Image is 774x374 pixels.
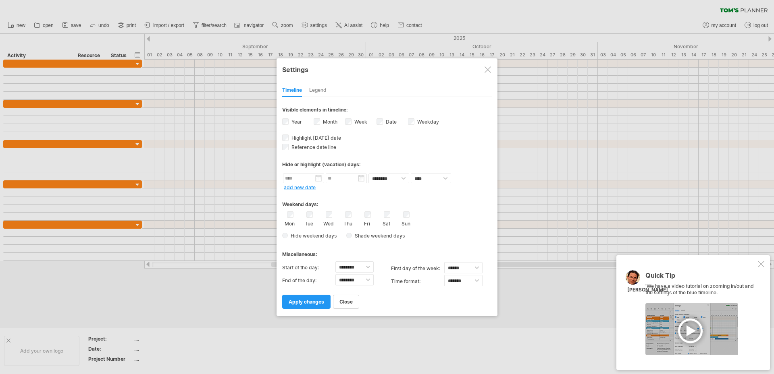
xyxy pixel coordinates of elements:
label: Time format: [391,275,444,288]
span: Reference date line [290,144,336,150]
a: close [333,295,359,309]
label: Fri [362,219,372,227]
label: Week [353,119,367,125]
div: 'We have a video tutorial on zooming in/out and the settings of the blue timeline. [645,272,756,355]
div: Miscellaneous: [282,244,492,259]
label: Year [290,119,302,125]
div: Quick Tip [645,272,756,283]
span: apply changes [289,299,324,305]
span: Shade weekend days [352,233,405,239]
label: Mon [285,219,295,227]
div: Hide or highlight (vacation) days: [282,161,492,167]
span: Highlight [DATE] date [290,135,341,141]
a: apply changes [282,295,331,309]
div: [PERSON_NAME] [627,287,668,293]
label: Start of the day: [282,261,335,274]
div: Legend [309,84,327,97]
div: Weekend days: [282,194,492,209]
label: Weekday [416,119,439,125]
label: Month [321,119,337,125]
span: Hide weekend days [288,233,337,239]
label: Sun [401,219,411,227]
label: Tue [304,219,314,227]
a: add new date [284,184,316,190]
label: Date [384,119,397,125]
span: close [339,299,353,305]
div: Visible elements in timeline: [282,107,492,115]
label: first day of the week: [391,262,444,275]
div: Timeline [282,84,302,97]
label: Wed [323,219,333,227]
label: Thu [343,219,353,227]
label: Sat [381,219,391,227]
div: Settings [282,62,492,76]
label: End of the day: [282,274,335,287]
